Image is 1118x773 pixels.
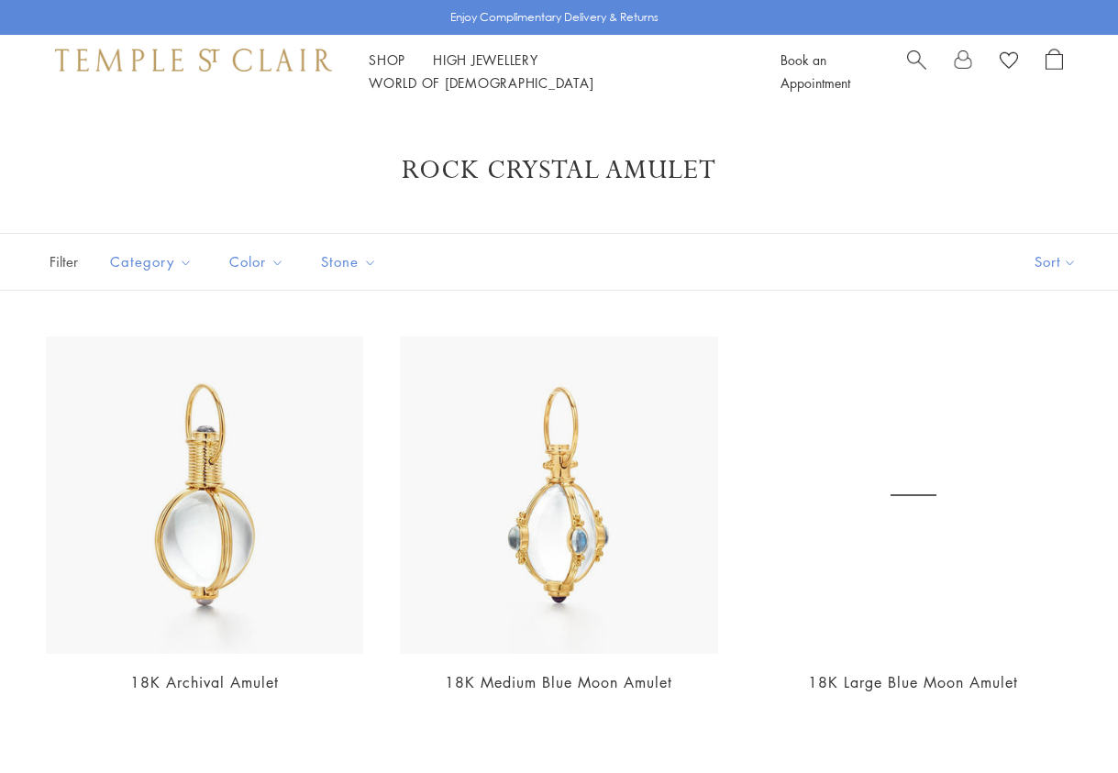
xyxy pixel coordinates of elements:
[1000,49,1018,76] a: View Wishlist
[369,49,739,94] nav: Main navigation
[1046,49,1063,94] a: Open Shopping Bag
[445,672,672,692] a: 18K Medium Blue Moon Amulet
[312,250,391,273] span: Stone
[993,234,1118,290] button: Show sort by
[907,49,926,94] a: Search
[1026,687,1100,755] iframe: Gorgias live chat messenger
[73,154,1045,187] h1: Rock Crystal Amulet
[101,250,206,273] span: Category
[220,250,298,273] span: Color
[369,50,405,69] a: ShopShop
[433,50,538,69] a: High JewelleryHigh Jewellery
[450,8,659,27] p: Enjoy Complimentary Delivery & Returns
[755,337,1072,654] a: P54801-E18BM
[130,672,279,692] a: 18K Archival Amulet
[55,49,332,71] img: Temple St. Clair
[46,337,363,654] img: 18K Archival Amulet
[369,73,593,92] a: World of [DEMOGRAPHIC_DATA]World of [DEMOGRAPHIC_DATA]
[307,241,391,282] button: Stone
[780,50,850,92] a: Book an Appointment
[216,241,298,282] button: Color
[808,672,1018,692] a: 18K Large Blue Moon Amulet
[400,337,717,654] img: P54801-E18BM
[96,241,206,282] button: Category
